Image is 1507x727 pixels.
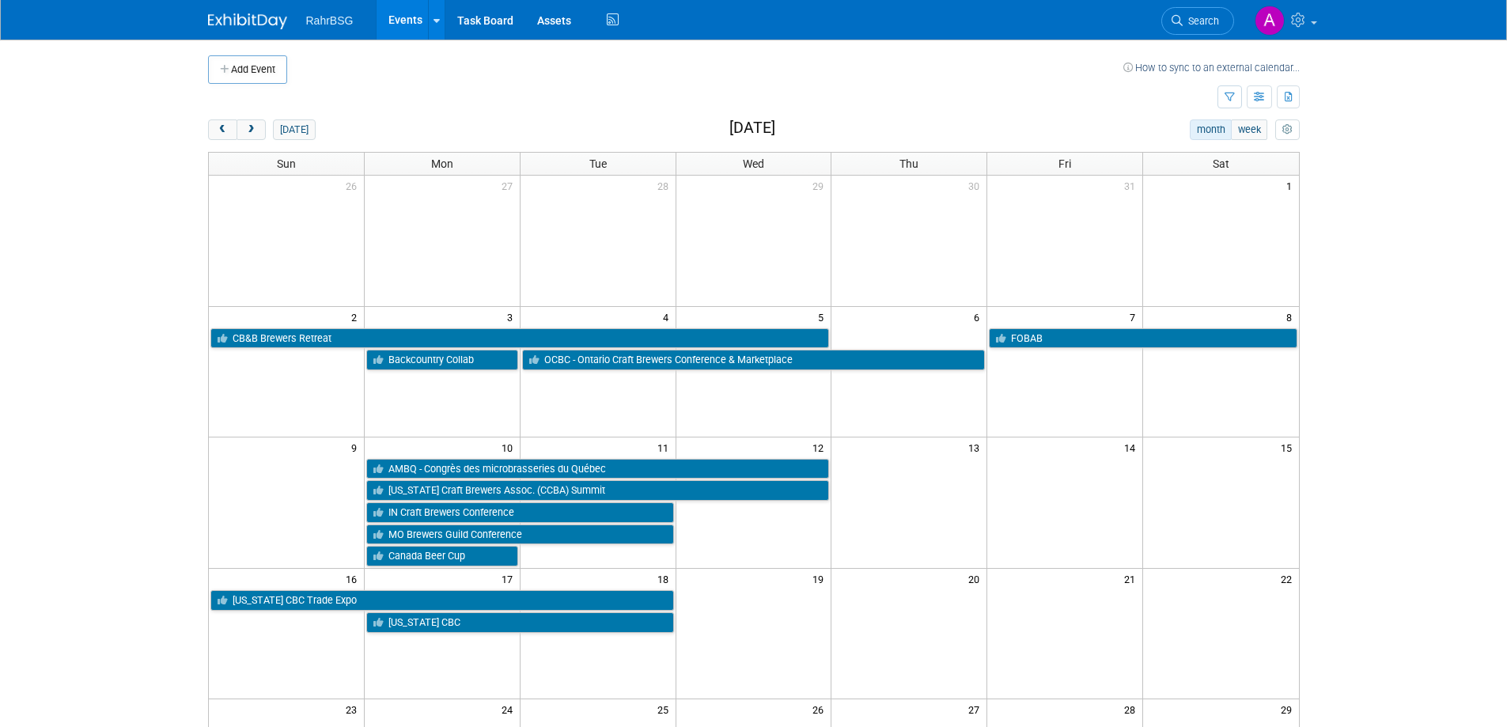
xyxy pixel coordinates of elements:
[899,157,918,170] span: Thu
[500,176,520,195] span: 27
[656,176,676,195] span: 28
[1123,699,1142,719] span: 28
[366,502,674,523] a: IN Craft Brewers Conference
[972,307,986,327] span: 6
[1255,6,1285,36] img: Anna-Lisa Brewer
[431,157,453,170] span: Mon
[366,524,674,545] a: MO Brewers Guild Conference
[522,350,986,370] a: OCBC - Ontario Craft Brewers Conference & Marketplace
[350,307,364,327] span: 2
[273,119,315,140] button: [DATE]
[208,55,287,84] button: Add Event
[967,569,986,589] span: 20
[366,546,518,566] a: Canada Beer Cup
[989,328,1297,349] a: FOBAB
[500,569,520,589] span: 17
[500,437,520,457] span: 10
[210,328,830,349] a: CB&B Brewers Retreat
[1279,699,1299,719] span: 29
[656,437,676,457] span: 11
[1123,62,1300,74] a: How to sync to an external calendar...
[1128,307,1142,327] span: 7
[306,14,354,27] span: RahrBSG
[816,307,831,327] span: 5
[366,612,674,633] a: [US_STATE] CBC
[208,119,237,140] button: prev
[811,176,831,195] span: 29
[743,157,764,170] span: Wed
[366,480,830,501] a: [US_STATE] Craft Brewers Assoc. (CCBA) Summit
[967,437,986,457] span: 13
[237,119,266,140] button: next
[1123,176,1142,195] span: 31
[729,119,775,137] h2: [DATE]
[589,157,607,170] span: Tue
[344,699,364,719] span: 23
[1058,157,1071,170] span: Fri
[210,590,674,611] a: [US_STATE] CBC Trade Expo
[350,437,364,457] span: 9
[366,459,830,479] a: AMBQ - Congrès des microbrasseries du Québec
[661,307,676,327] span: 4
[811,437,831,457] span: 12
[656,699,676,719] span: 25
[1285,307,1299,327] span: 8
[1123,437,1142,457] span: 14
[811,569,831,589] span: 19
[1183,15,1219,27] span: Search
[967,699,986,719] span: 27
[1279,437,1299,457] span: 15
[500,699,520,719] span: 24
[1275,119,1299,140] button: myCustomButton
[1123,569,1142,589] span: 21
[1279,569,1299,589] span: 22
[811,699,831,719] span: 26
[1161,7,1234,35] a: Search
[1190,119,1232,140] button: month
[967,176,986,195] span: 30
[1213,157,1229,170] span: Sat
[1231,119,1267,140] button: week
[1282,125,1293,135] i: Personalize Calendar
[366,350,518,370] a: Backcountry Collab
[344,176,364,195] span: 26
[277,157,296,170] span: Sun
[344,569,364,589] span: 16
[208,13,287,29] img: ExhibitDay
[656,569,676,589] span: 18
[1285,176,1299,195] span: 1
[505,307,520,327] span: 3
